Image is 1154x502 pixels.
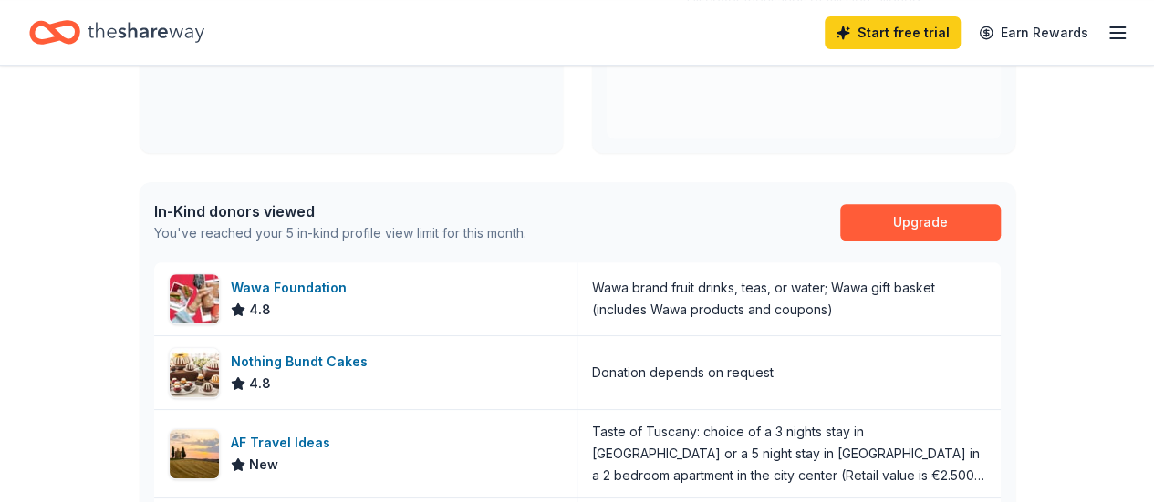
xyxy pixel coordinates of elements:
span: 4.8 [249,373,271,394]
a: Upgrade [840,204,1001,241]
div: Wawa brand fruit drinks, teas, or water; Wawa gift basket (includes Wawa products and coupons) [592,277,986,321]
a: Start free trial [825,16,961,49]
a: Home [29,11,204,54]
span: New [249,454,278,476]
span: 4.8 [249,299,271,321]
div: Wawa Foundation [231,277,354,299]
div: Donation depends on request [592,362,774,384]
div: Taste of Tuscany: choice of a 3 nights stay in [GEOGRAPHIC_DATA] or a 5 night stay in [GEOGRAPHIC... [592,421,986,487]
div: In-Kind donors viewed [154,200,526,222]
a: Earn Rewards [968,16,1099,49]
div: AF Travel Ideas [231,432,338,454]
div: You've reached your 5 in-kind profile view limit for this month. [154,222,526,244]
img: Image for Wawa Foundation [170,274,219,323]
img: Image for AF Travel Ideas [170,429,219,478]
img: Image for Nothing Bundt Cakes [170,348,219,397]
div: Nothing Bundt Cakes [231,351,375,373]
